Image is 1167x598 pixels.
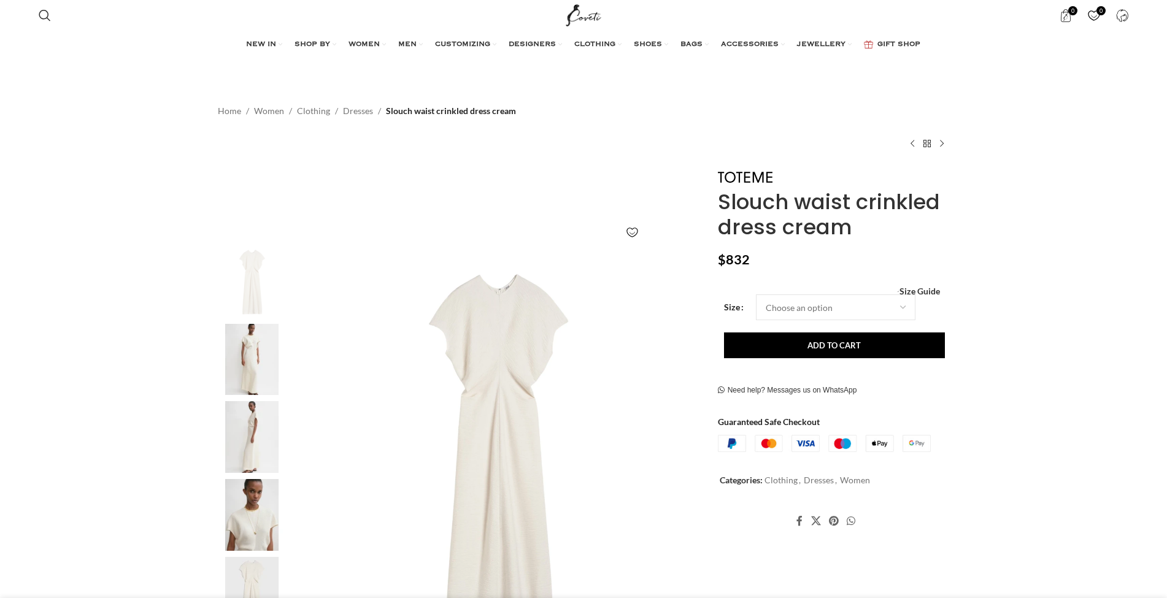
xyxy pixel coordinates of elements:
[295,33,336,57] a: SHOP BY
[33,33,1135,57] div: Main navigation
[718,416,820,427] strong: Guaranteed Safe Checkout
[574,33,622,57] a: CLOTHING
[718,251,726,267] span: $
[718,172,773,183] img: Toteme
[398,40,417,50] span: MEN
[934,136,949,151] a: Next product
[864,40,873,48] img: GiftBag
[905,136,920,151] a: Previous product
[843,512,860,530] a: WhatsApp social link
[793,512,807,530] a: Facebook social link
[509,40,556,50] span: DESIGNERS
[680,33,709,57] a: BAGS
[349,33,386,57] a: WOMEN
[574,40,615,50] span: CLOTHING
[718,386,857,396] a: Need help? Messages us on WhatsApp
[398,33,423,57] a: MEN
[33,3,57,28] a: Search
[807,512,825,530] a: X social link
[680,40,703,50] span: BAGS
[215,246,290,318] img: Slouch waist crinkled dress cream
[1081,3,1106,28] a: 0
[386,104,516,118] span: Slouch waist crinkled dress cream
[215,324,290,396] img: Toteme dress
[718,435,931,452] img: guaranteed-safe-checkout-bordered.j
[295,40,330,50] span: SHOP BY
[724,301,744,314] label: Size
[718,190,949,240] h1: Slouch waist crinkled dress cream
[246,40,276,50] span: NEW IN
[435,33,496,57] a: CUSTOMIZING
[799,473,801,487] span: ,
[1053,3,1078,28] a: 0
[254,104,284,118] a: Women
[215,479,290,551] img: David Koma dress
[825,512,842,530] a: Pinterest social link
[218,104,516,118] nav: Breadcrumb
[563,9,604,20] a: Site logo
[724,332,945,358] button: Add to cart
[435,40,490,50] span: CUSTOMIZING
[835,473,837,487] span: ,
[1096,6,1106,15] span: 0
[215,401,290,473] img: Toteme dresses
[765,475,798,485] a: Clothing
[797,40,845,50] span: JEWELLERY
[509,33,562,57] a: DESIGNERS
[343,104,373,118] a: Dresses
[721,40,779,50] span: ACCESSORIES
[804,475,834,485] a: Dresses
[797,33,852,57] a: JEWELLERY
[1068,6,1077,15] span: 0
[349,40,380,50] span: WOMEN
[1081,3,1106,28] div: My Wishlist
[634,40,662,50] span: SHOES
[297,104,330,118] a: Clothing
[720,475,763,485] span: Categories:
[840,475,870,485] a: Women
[218,104,241,118] a: Home
[246,33,282,57] a: NEW IN
[721,33,785,57] a: ACCESSORIES
[718,251,750,267] bdi: 832
[864,33,920,57] a: GIFT SHOP
[877,40,920,50] span: GIFT SHOP
[634,33,668,57] a: SHOES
